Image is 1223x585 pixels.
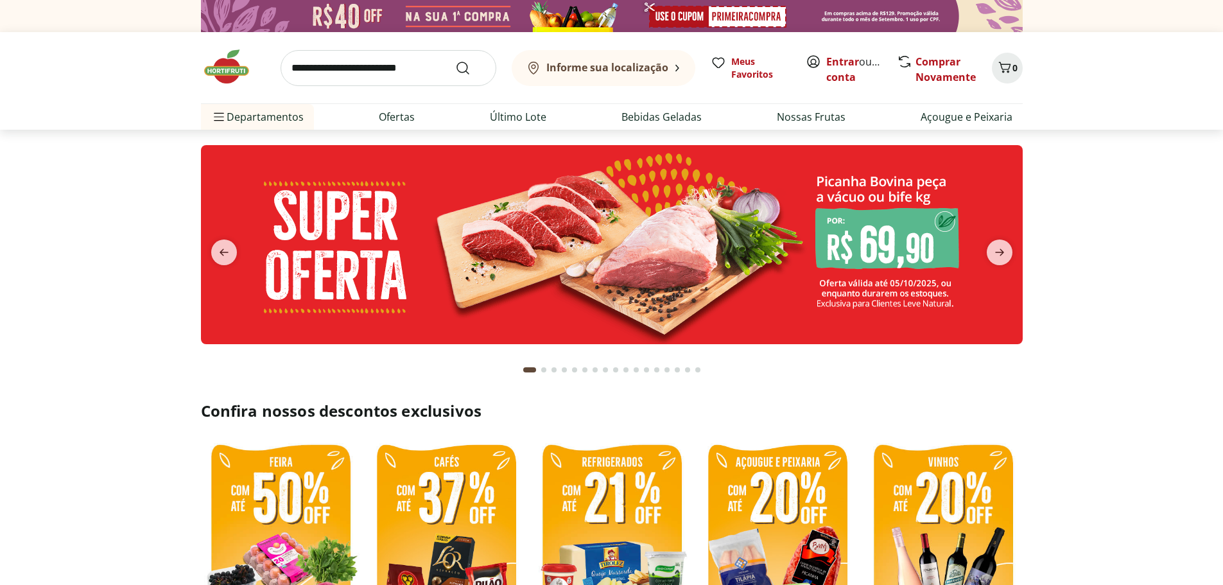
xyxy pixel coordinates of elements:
button: Go to page 14 from fs-carousel [662,354,672,385]
a: Açougue e Peixaria [921,109,1012,125]
b: Informe sua localização [546,60,668,74]
img: super oferta [201,145,1023,344]
button: Go to page 12 from fs-carousel [641,354,652,385]
button: Go to page 4 from fs-carousel [559,354,569,385]
span: 0 [1012,62,1018,74]
button: Go to page 7 from fs-carousel [590,354,600,385]
a: Último Lote [490,109,546,125]
a: Criar conta [826,55,897,84]
button: Go to page 5 from fs-carousel [569,354,580,385]
button: Current page from fs-carousel [521,354,539,385]
a: Meus Favoritos [711,55,790,81]
input: search [281,50,496,86]
button: Submit Search [455,60,486,76]
button: Go to page 10 from fs-carousel [621,354,631,385]
button: Go to page 9 from fs-carousel [611,354,621,385]
button: Go to page 3 from fs-carousel [549,354,559,385]
button: Menu [211,101,227,132]
button: Carrinho [992,53,1023,83]
button: Go to page 6 from fs-carousel [580,354,590,385]
span: ou [826,54,883,85]
button: next [976,240,1023,265]
button: Go to page 11 from fs-carousel [631,354,641,385]
h2: Confira nossos descontos exclusivos [201,401,1023,421]
button: Go to page 8 from fs-carousel [600,354,611,385]
button: previous [201,240,247,265]
span: Meus Favoritos [731,55,790,81]
button: Informe sua localização [512,50,695,86]
button: Go to page 13 from fs-carousel [652,354,662,385]
span: Departamentos [211,101,304,132]
a: Entrar [826,55,859,69]
button: Go to page 15 from fs-carousel [672,354,682,385]
a: Comprar Novamente [915,55,976,84]
button: Go to page 16 from fs-carousel [682,354,693,385]
button: Go to page 2 from fs-carousel [539,354,549,385]
a: Bebidas Geladas [621,109,702,125]
button: Go to page 17 from fs-carousel [693,354,703,385]
a: Nossas Frutas [777,109,846,125]
img: Hortifruti [201,48,265,86]
a: Ofertas [379,109,415,125]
